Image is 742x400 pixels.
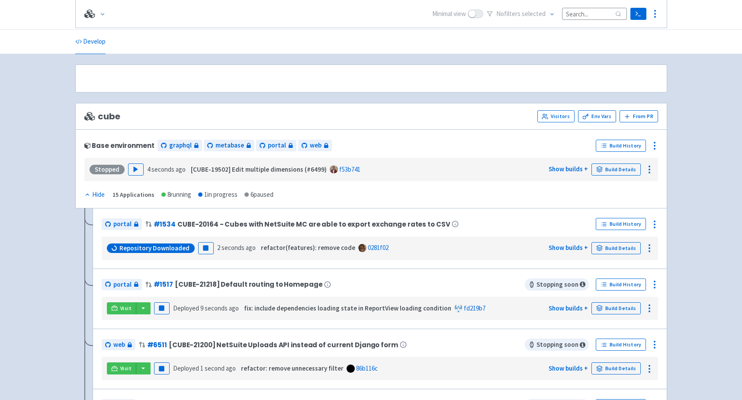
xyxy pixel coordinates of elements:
strong: [CUBE-19502] Edit multiple dimensions (#6499) [191,165,327,173]
a: #1517 [154,280,173,289]
a: Build History [596,140,646,152]
a: Visitors [537,110,575,122]
a: Show builds + [549,304,588,312]
span: web [113,340,125,350]
time: 2 seconds ago [217,243,256,252]
button: Pause [198,242,214,254]
span: Visit [120,365,132,372]
a: Show builds + [549,243,588,252]
a: 86b116c [356,364,378,372]
button: Hide [84,190,106,200]
span: No filter s [496,9,546,19]
span: selected [522,10,546,18]
span: metabase [215,141,244,150]
a: Visit [107,362,136,374]
a: Build History [596,339,646,351]
div: 15 Applications [112,190,154,200]
input: Search... [562,8,627,19]
div: 1 in progress [198,190,238,200]
div: 6 paused [244,190,273,200]
a: metabase [204,140,254,151]
a: Terminal [630,8,646,20]
a: Build Details [591,242,641,254]
a: #6511 [147,340,167,349]
a: portal [102,279,142,291]
button: From PR [620,110,658,122]
strong: refactor(features): remove code [261,243,355,252]
div: Stopped [90,165,125,174]
span: portal [268,141,286,150]
span: Stopping soon [525,278,589,291]
span: CUBE-20164 - Cubes with NetSuite MC are able to export exchange rates to CSV [177,221,450,228]
span: portal [113,280,132,290]
a: Env Vars [578,110,616,122]
a: Develop [75,30,106,54]
button: Play [128,163,144,176]
a: Show builds + [549,364,588,372]
span: Stopping soon [525,339,589,351]
time: 4 seconds ago [147,165,186,173]
a: graphql [157,140,202,151]
span: Visit [120,305,132,312]
a: #1534 [154,220,176,229]
a: f53b741 [339,165,360,173]
span: cube [84,112,120,122]
a: Build Details [591,362,641,374]
a: Build Details [591,302,641,314]
a: Build Details [591,163,641,176]
span: [CUBE-21200] NetSuite Uploads API instead of current Django form [169,341,398,349]
time: 9 seconds ago [200,304,239,312]
a: fd219b7 [464,304,485,312]
time: 1 second ago [200,364,236,372]
a: Show builds + [549,165,588,173]
span: [CUBE-21218] Default routing to Homepage [175,281,323,288]
span: graphql [169,141,192,150]
span: Repository Downloaded [119,244,190,253]
span: Minimal view [432,9,466,19]
strong: fix: include dependencies loading state in ReportView loading condition [244,304,451,312]
span: Deployed [173,304,239,312]
a: web [102,339,135,351]
a: Visit [107,302,136,314]
div: 8 running [161,190,191,200]
a: Build History [596,278,646,291]
a: 0281f02 [368,243,389,252]
button: Pause [154,302,170,314]
a: web [298,140,332,151]
a: portal [102,218,142,230]
span: Deployed [173,364,236,372]
span: portal [113,219,132,229]
strong: refactor: remove unnecessary filter [241,364,344,372]
div: Base environment [84,142,154,149]
a: Build History [596,218,646,230]
button: Pause [154,362,170,374]
div: Hide [84,190,105,200]
span: web [310,141,321,150]
a: portal [256,140,296,151]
